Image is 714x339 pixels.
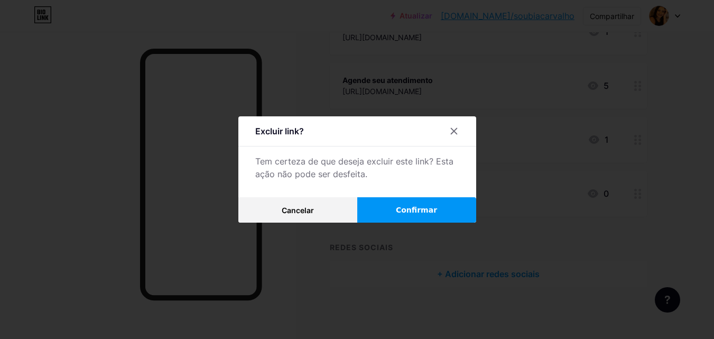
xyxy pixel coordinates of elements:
[255,126,304,136] font: Excluir link?
[396,206,437,214] font: Confirmar
[255,156,453,179] font: Tem certeza de que deseja excluir este link? Esta ação não pode ser desfeita.
[282,206,314,215] font: Cancelar
[238,197,357,223] button: Cancelar
[357,197,476,223] button: Confirmar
